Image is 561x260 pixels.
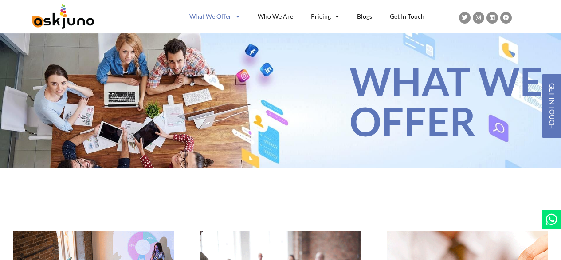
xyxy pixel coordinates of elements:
a: Blogs [348,7,381,26]
a: Pricing [302,7,348,26]
h1: What We Offer [349,61,547,141]
a: What We Offer [180,7,249,26]
a: Get In Touch [381,7,433,26]
a: Who We Are [249,7,302,26]
span: GET IN TOUCH [549,83,555,129]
